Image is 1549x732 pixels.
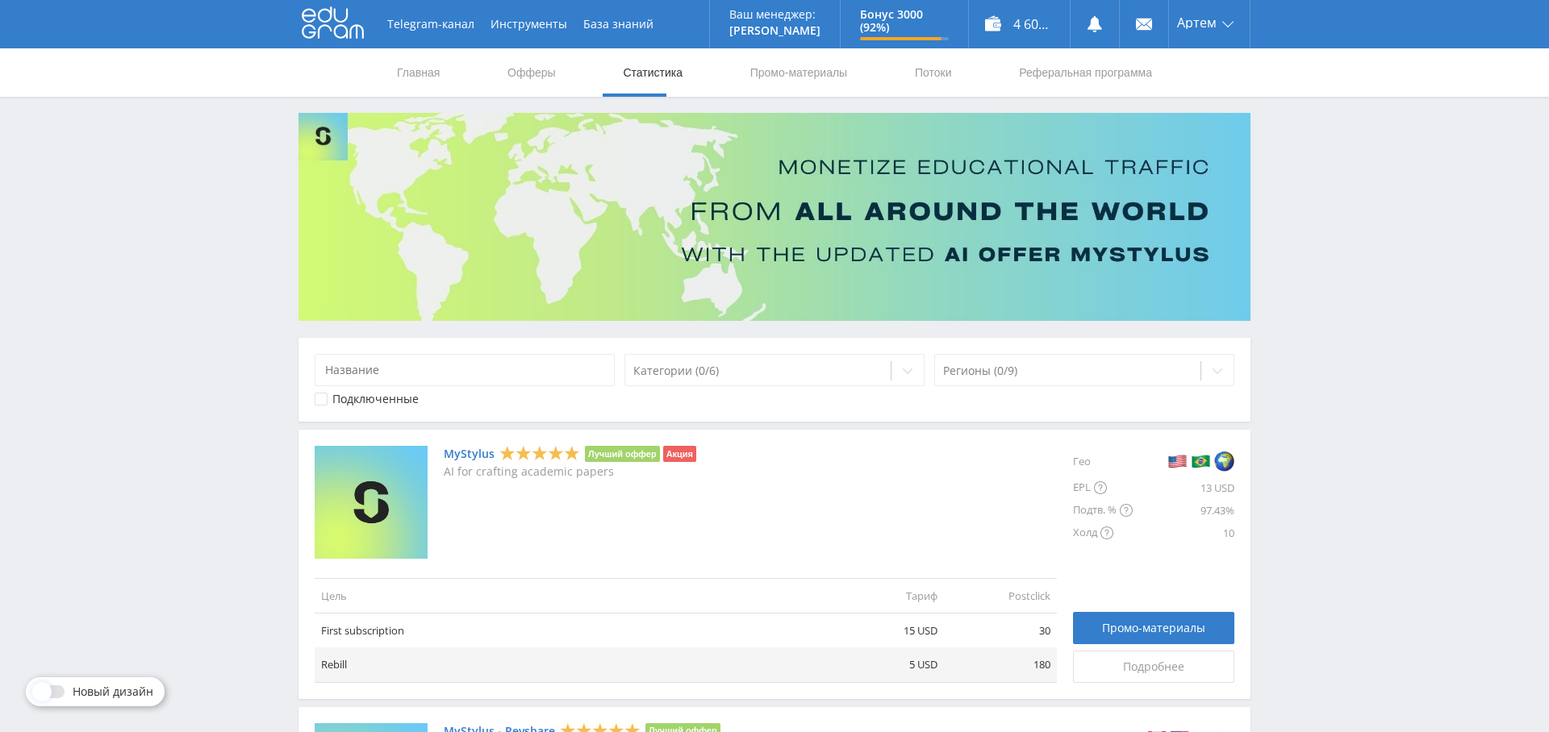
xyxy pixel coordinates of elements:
p: AI for crafting academic papers [444,465,696,478]
td: 30 [944,613,1057,648]
a: Подробнее [1073,651,1234,683]
td: Postclick [944,578,1057,613]
td: First subscription [315,613,831,648]
img: Banner [299,113,1250,321]
td: 180 [944,647,1057,682]
div: EPL [1073,476,1133,499]
a: Промо-материалы [749,48,849,97]
div: Холд [1073,522,1133,544]
a: Главная [395,48,441,97]
a: Реферальная программа [1017,48,1154,97]
p: [PERSON_NAME] [729,24,820,37]
div: 10 [1133,522,1234,544]
div: Подключенные [332,393,419,406]
div: 13 USD [1133,476,1234,499]
img: MyStylus [315,446,428,559]
div: 5 Stars [499,445,580,462]
p: Бонус 3000 (92%) [860,8,949,34]
a: Промо-материалы [1073,612,1234,644]
a: MyStylus [444,447,495,460]
a: Статистика [621,48,684,97]
li: Акция [663,446,696,462]
input: Название [315,354,615,386]
td: 5 USD [831,647,944,682]
td: Цель [315,578,831,613]
li: Лучший оффер [585,446,660,462]
span: Артем [1177,16,1217,29]
div: Подтв. % [1073,499,1133,522]
td: Тариф [831,578,944,613]
p: Ваш менеджер: [729,8,820,21]
span: Подробнее [1123,660,1184,673]
div: 97.43% [1133,499,1234,522]
span: Промо-материалы [1102,622,1205,634]
a: Офферы [506,48,557,97]
span: Новый дизайн [73,685,153,698]
td: Rebill [315,647,831,682]
td: 15 USD [831,613,944,648]
a: Потоки [913,48,954,97]
div: Гео [1073,446,1133,476]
